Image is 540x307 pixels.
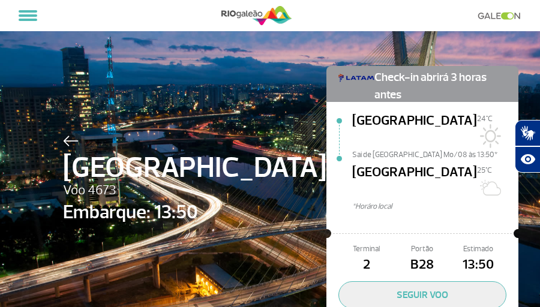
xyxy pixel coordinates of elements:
span: 2 [338,255,394,275]
img: Sol [477,124,501,148]
span: 13:50 [451,255,506,275]
span: Terminal [338,243,394,255]
div: Plugin de acessibilidade da Hand Talk. [515,120,540,173]
span: [GEOGRAPHIC_DATA] [352,111,477,149]
button: Abrir tradutor de língua de sinais. [515,120,540,146]
span: B28 [394,255,450,275]
span: 24°C [477,114,493,124]
span: Estimado [451,243,506,255]
span: [GEOGRAPHIC_DATA] [63,146,326,189]
button: Abrir recursos assistivos. [515,146,540,173]
span: [GEOGRAPHIC_DATA] [352,162,477,201]
span: Voo 4673 [63,180,326,201]
span: 25°C [477,165,492,175]
span: Sai de [GEOGRAPHIC_DATA] Mo/08 às 13:50* [352,149,518,158]
img: Sol com algumas nuvens [477,176,501,200]
span: Portão [394,243,450,255]
span: Check-in abrirá 3 horas antes [374,66,506,104]
span: *Horáro local [352,201,518,212]
span: Embarque: 13:50 [63,198,326,227]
